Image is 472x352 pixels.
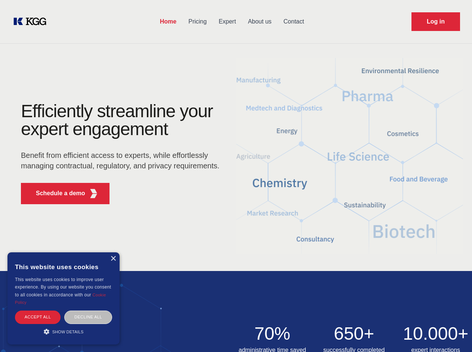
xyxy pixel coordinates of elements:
div: Close [110,256,116,262]
h1: Efficiently streamline your expert engagement [21,102,224,138]
div: Accept all [15,311,61,324]
img: KGG Fifth Element RED [236,49,463,264]
a: Pricing [182,12,213,31]
div: Show details [15,328,112,335]
div: Decline all [64,311,112,324]
h2: 70% [236,325,309,343]
div: This website uses cookies [15,258,112,276]
a: Contact [278,12,310,31]
h2: 650+ [318,325,391,343]
p: Benefit from efficient access to experts, while effortlessly managing contractual, regulatory, an... [21,150,224,171]
span: This website uses cookies to improve user experience. By using our website you consent to all coo... [15,277,111,298]
a: KOL Knowledge Platform: Talk to Key External Experts (KEE) [12,16,52,28]
a: Request Demo [411,12,460,31]
span: Show details [52,330,84,334]
a: About us [242,12,277,31]
a: Home [154,12,182,31]
a: Expert [213,12,242,31]
a: Cookie Policy [15,293,106,305]
p: Schedule a demo [36,189,85,198]
img: KGG Fifth Element RED [89,189,98,198]
button: Schedule a demoKGG Fifth Element RED [21,183,109,204]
